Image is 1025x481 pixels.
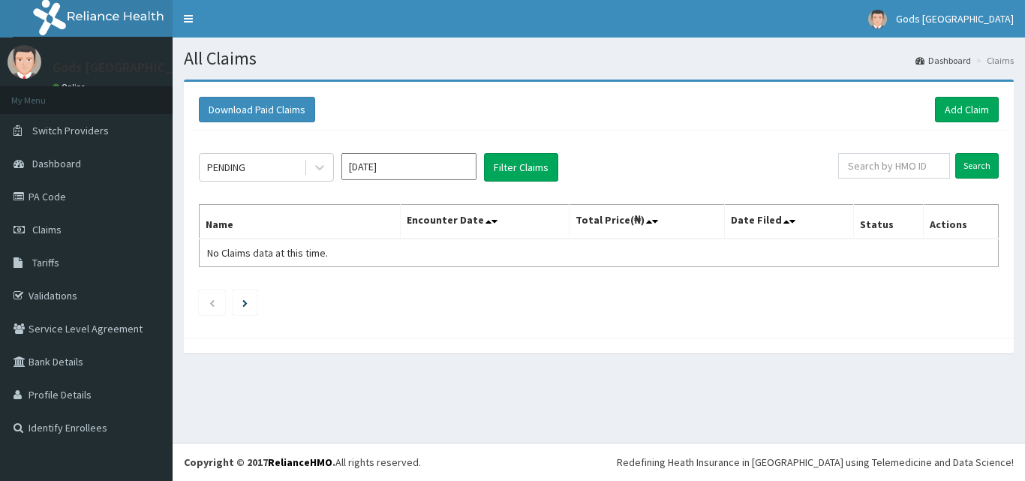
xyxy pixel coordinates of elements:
[32,157,81,170] span: Dashboard
[617,455,1014,470] div: Redefining Heath Insurance in [GEOGRAPHIC_DATA] using Telemedicine and Data Science!
[972,54,1014,67] li: Claims
[401,205,569,239] th: Encounter Date
[8,45,41,79] img: User Image
[32,223,62,236] span: Claims
[484,153,558,182] button: Filter Claims
[53,61,209,74] p: Gods [GEOGRAPHIC_DATA]
[199,97,315,122] button: Download Paid Claims
[935,97,999,122] a: Add Claim
[209,296,215,309] a: Previous page
[184,455,335,469] strong: Copyright © 2017 .
[854,205,924,239] th: Status
[725,205,854,239] th: Date Filed
[32,256,59,269] span: Tariffs
[53,82,89,92] a: Online
[341,153,476,180] input: Select Month and Year
[32,124,109,137] span: Switch Providers
[184,49,1014,68] h1: All Claims
[242,296,248,309] a: Next page
[955,153,999,179] input: Search
[173,443,1025,481] footer: All rights reserved.
[896,12,1014,26] span: Gods [GEOGRAPHIC_DATA]
[268,455,332,469] a: RelianceHMO
[915,54,971,67] a: Dashboard
[838,153,950,179] input: Search by HMO ID
[868,10,887,29] img: User Image
[200,205,401,239] th: Name
[207,246,328,260] span: No Claims data at this time.
[207,160,245,175] div: PENDING
[923,205,998,239] th: Actions
[569,205,725,239] th: Total Price(₦)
